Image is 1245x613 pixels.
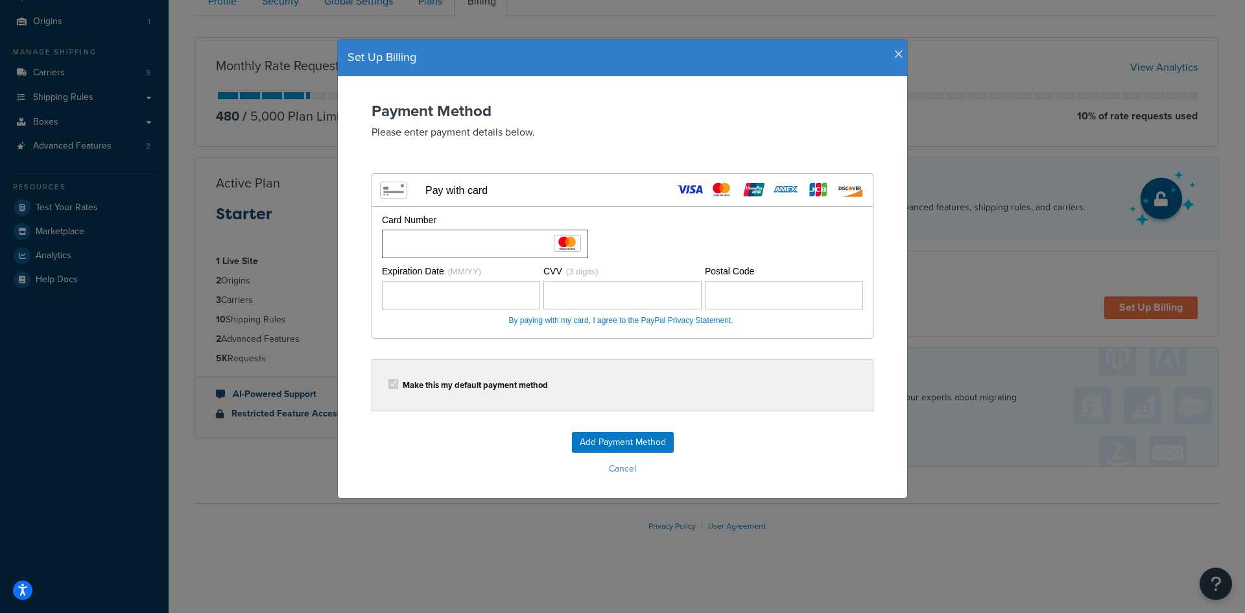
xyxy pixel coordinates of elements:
[508,316,733,325] a: By paying with my card, I agree to the PayPal Privacy Statement.
[403,380,548,390] label: Make this my default payment method
[448,267,481,276] span: (MM/YY)
[425,184,488,197] div: Pay with card
[549,282,696,309] iframe: Secure Credit Card Frame - CVV
[711,282,857,309] iframe: Secure Credit Card Frame - Postal Code
[388,230,582,258] iframe: Secure Credit Card Frame - Credit Card Number
[372,102,873,119] h2: Payment Method
[705,265,863,278] div: Postal Code
[382,214,588,227] div: Card Number
[348,49,897,66] h4: Set Up Billing
[382,265,540,278] div: Expiration Date
[351,459,894,479] button: Cancel
[572,432,674,453] input: Add Payment Method
[372,125,873,139] p: Please enter payment details below.
[388,282,534,309] iframe: Secure Credit Card Frame - Expiration Date
[543,265,702,278] div: CVV
[566,267,599,276] span: (3 digits)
